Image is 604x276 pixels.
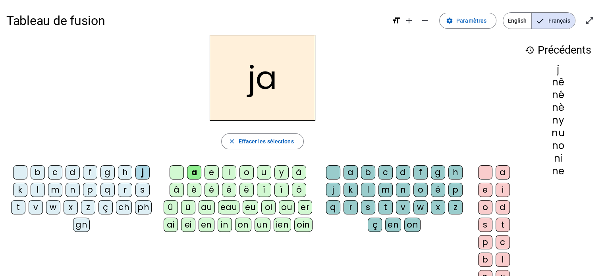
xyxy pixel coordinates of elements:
[239,165,254,179] div: o
[478,235,492,249] div: p
[170,183,184,197] div: â
[6,8,385,33] h1: Tableau de fusion
[496,200,510,214] div: d
[439,13,496,29] button: Paramètres
[343,183,358,197] div: k
[448,200,463,214] div: z
[100,183,115,197] div: q
[361,200,375,214] div: s
[135,165,150,179] div: j
[46,200,60,214] div: w
[413,200,428,214] div: w
[199,218,214,232] div: en
[228,138,235,145] mat-icon: close
[396,200,410,214] div: v
[118,183,132,197] div: r
[378,183,393,197] div: m
[239,183,254,197] div: ë
[164,200,178,214] div: û
[401,13,417,29] button: Augmenter la taille de la police
[525,128,591,138] div: nu
[404,218,421,232] div: on
[135,200,152,214] div: ph
[292,183,306,197] div: ô
[404,16,414,25] mat-icon: add
[294,218,313,232] div: oin
[413,183,428,197] div: o
[582,13,598,29] button: Entrer en plein écran
[274,218,291,232] div: ien
[378,200,393,214] div: t
[66,183,80,197] div: n
[448,183,463,197] div: p
[255,218,270,232] div: un
[13,183,27,197] div: k
[164,218,178,232] div: ai
[135,183,150,197] div: s
[116,200,132,214] div: ch
[396,183,410,197] div: n
[292,165,306,179] div: à
[235,218,251,232] div: on
[525,65,591,74] div: j
[64,200,78,214] div: x
[478,253,492,267] div: b
[31,165,45,179] div: b
[81,200,95,214] div: z
[446,17,453,24] mat-icon: settings
[118,165,132,179] div: h
[431,200,445,214] div: x
[205,165,219,179] div: e
[525,141,591,151] div: no
[496,253,510,267] div: l
[98,200,113,214] div: ç
[187,165,201,179] div: a
[496,235,510,249] div: c
[478,218,492,232] div: s
[392,16,401,25] mat-icon: format_size
[187,183,201,197] div: è
[420,16,430,25] mat-icon: remove
[257,165,271,179] div: u
[238,137,293,146] span: Effacer les sélections
[361,183,375,197] div: l
[478,200,492,214] div: o
[274,183,289,197] div: ï
[343,165,358,179] div: a
[48,183,62,197] div: m
[326,183,340,197] div: j
[298,200,312,214] div: er
[257,183,271,197] div: î
[525,103,591,112] div: nè
[525,77,591,87] div: nê
[378,165,393,179] div: c
[525,41,591,59] h3: Précédents
[496,183,510,197] div: i
[83,165,97,179] div: f
[274,165,289,179] div: y
[478,183,492,197] div: e
[205,183,219,197] div: é
[431,165,445,179] div: g
[343,200,358,214] div: r
[11,200,25,214] div: t
[525,90,591,100] div: né
[100,165,115,179] div: g
[279,200,295,214] div: ou
[261,200,276,214] div: oi
[368,218,382,232] div: ç
[503,13,531,29] span: English
[431,183,445,197] div: é
[218,200,240,214] div: eau
[496,165,510,179] div: a
[326,200,340,214] div: q
[181,218,195,232] div: ei
[48,165,62,179] div: c
[361,165,375,179] div: b
[417,13,433,29] button: Diminuer la taille de la police
[503,12,575,29] mat-button-toggle-group: Language selection
[222,183,236,197] div: ê
[456,16,486,25] span: Paramètres
[525,154,591,163] div: ni
[525,116,591,125] div: ny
